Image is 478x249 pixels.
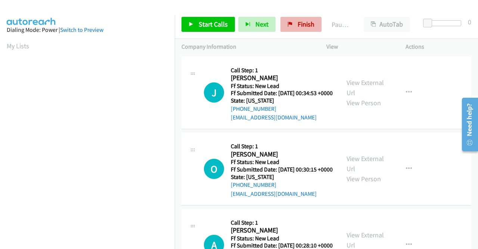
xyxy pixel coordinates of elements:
[457,95,478,154] iframe: Resource Center
[204,159,224,179] h1: O
[231,219,333,227] h5: Call Step: 1
[231,166,333,173] h5: Ff Submitted Date: [DATE] 00:30:15 +0000
[280,17,322,32] a: Finish
[60,26,103,33] a: Switch to Preview
[238,17,276,32] button: Next
[181,42,313,51] p: Company Information
[181,17,235,32] a: Start Calls
[231,190,317,197] a: [EMAIL_ADDRESS][DOMAIN_NAME]
[298,20,314,28] span: Finish
[199,20,228,28] span: Start Calls
[231,97,333,104] h5: State: [US_STATE]
[255,20,269,28] span: Next
[204,82,224,103] div: The call is yet to be attempted
[468,17,471,27] div: 0
[231,67,333,74] h5: Call Step: 1
[231,158,333,166] h5: Ff Status: New Lead
[7,25,168,34] div: Dialing Mode: Power |
[364,17,410,32] button: AutoTab
[204,82,224,103] h1: J
[231,89,333,97] h5: Ff Submitted Date: [DATE] 00:34:53 +0000
[231,226,330,235] h2: [PERSON_NAME]
[231,143,333,150] h5: Call Step: 1
[347,174,381,183] a: View Person
[347,154,384,173] a: View External Url
[347,98,381,107] a: View Person
[231,82,333,90] h5: Ff Status: New Lead
[231,74,330,82] h2: [PERSON_NAME]
[406,42,471,51] p: Actions
[204,159,224,179] div: The call is yet to be attempted
[231,150,330,159] h2: [PERSON_NAME]
[231,235,333,242] h5: Ff Status: New Lead
[7,42,29,50] a: My Lists
[326,42,392,51] p: View
[231,114,317,121] a: [EMAIL_ADDRESS][DOMAIN_NAME]
[332,19,350,30] p: Paused
[427,20,461,26] div: Delay between calls (in seconds)
[347,78,384,97] a: View External Url
[231,105,276,112] a: [PHONE_NUMBER]
[231,173,333,181] h5: State: [US_STATE]
[231,181,276,188] a: [PHONE_NUMBER]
